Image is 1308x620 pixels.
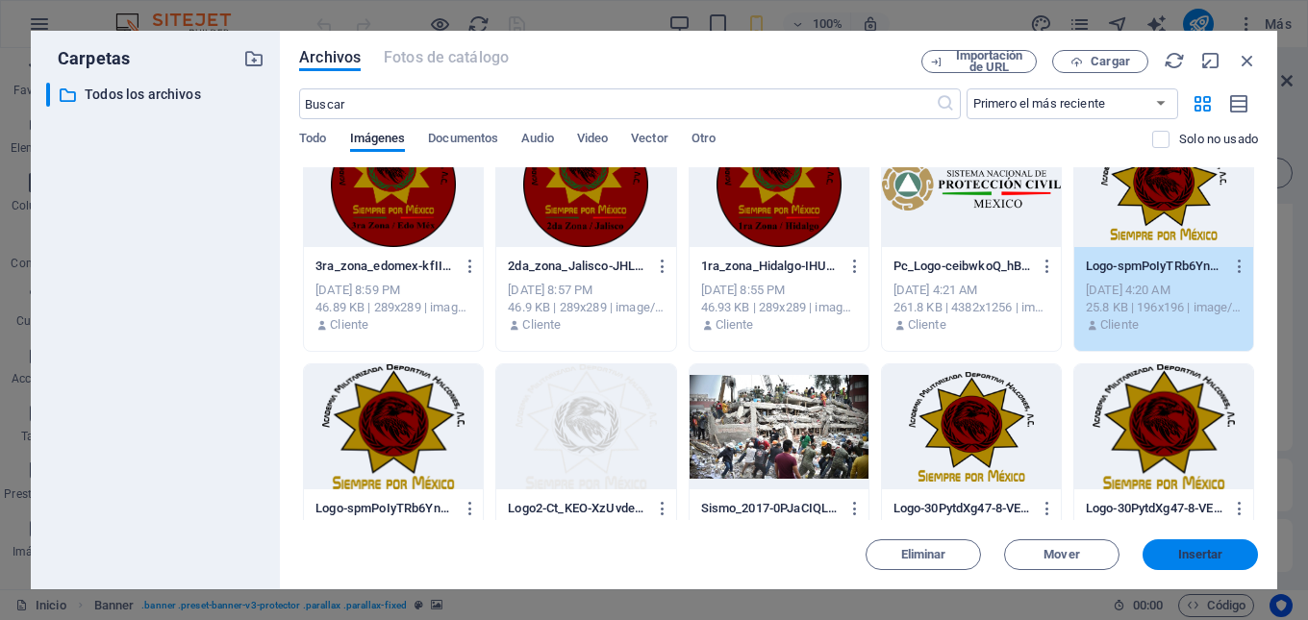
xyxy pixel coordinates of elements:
div: 46.93 KB | 289x289 | image/png [701,299,857,316]
i: Volver a cargar [1164,50,1185,71]
span: Importación de URL [950,50,1028,73]
div: [DATE] 8:57 PM [508,282,664,299]
button: Cargar [1052,50,1148,73]
span: Documentos [428,127,498,154]
i: Crear carpeta [243,48,264,69]
span: Insertar [1178,549,1223,560]
p: Logo2-Ct_KEO-XzUvdebHu_47hyg.png [508,500,646,517]
p: Logo-spmPoIyTRb6YnRuudbFOdA.png [315,500,454,517]
div: [DATE] 8:55 PM [701,282,857,299]
span: Otro [692,127,716,154]
div: [DATE] 8:59 PM [315,282,471,299]
p: Carpetas [46,46,130,71]
input: Buscar [299,88,935,119]
div: [DATE] 4:20 AM [1086,282,1242,299]
p: Logo-spmPoIyTRb6YnRuudbFOdA-EEH2itmuJm2s8pgNiuHDWw.png [1086,258,1224,275]
p: Cliente [716,316,754,334]
p: Cliente [522,316,561,334]
p: Logo-30PytdXg47-8-VEddGjlCw-9VWQImbMRq1SuVzp9RgX8w.png [893,500,1032,517]
div: 25.8 KB | 196x196 | image/png [1086,299,1242,316]
span: Mover [1044,549,1079,560]
i: Minimizar [1200,50,1221,71]
span: Archivos [299,46,361,69]
p: 3ra_zona_edomex-kfIIM58Z3svrSazvQ4bhIg.png [315,258,454,275]
span: Eliminar [901,549,946,560]
button: Mover [1004,539,1119,570]
span: Vector [631,127,668,154]
button: Eliminar [866,539,981,570]
span: Audio [521,127,553,154]
span: Imágenes [350,127,406,154]
button: Insertar [1143,539,1258,570]
span: Este tipo de archivo no es soportado por este elemento [384,46,509,69]
p: Cliente [908,316,946,334]
div: ​ [46,83,50,107]
p: Logo-30PytdXg47-8-VEddGjlCw.png [1086,500,1224,517]
span: Cargar [1091,56,1130,67]
p: 1ra_zona_Hidalgo-IHUOvc4qPTPI_sy4XxI69A.png [701,258,840,275]
div: 261.8 KB | 4382x1256 | image/png [893,299,1049,316]
p: Todos los archivos [85,84,229,106]
p: Solo muestra los archivos que no están usándose en el sitio web. Los archivos añadidos durante es... [1179,131,1258,148]
div: [DATE] 4:21 AM [893,282,1049,299]
p: 2da_zona_Jalisco-JHLmpDEs9L-vUsg57sRJWA.png [508,258,646,275]
button: Importación de URL [921,50,1037,73]
span: Video [577,127,608,154]
p: Cliente [330,316,368,334]
div: 46.89 KB | 289x289 | image/png [315,299,471,316]
div: 46.9 KB | 289x289 | image/png [508,299,664,316]
i: Cerrar [1237,50,1258,71]
p: Sismo_2017-0PJaCIQLmFkClLdII7DByQ.jpg [701,500,840,517]
p: Pc_Logo-ceibwkoQ_hBtxTx8qSE26g.png [893,258,1032,275]
p: Cliente [1100,316,1139,334]
span: Todo [299,127,326,154]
